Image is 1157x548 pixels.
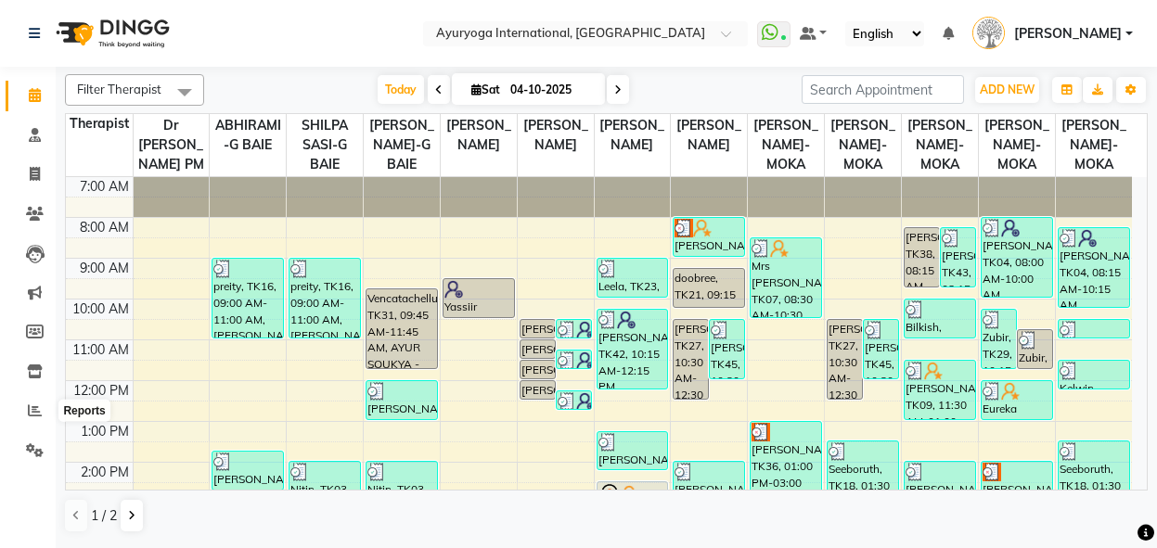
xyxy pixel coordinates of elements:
[289,259,360,338] div: preity, TK16, 09:00 AM-11:00 AM, [PERSON_NAME] (Abh + Kizhi + Dhara + Steam)
[521,340,555,358] div: [PERSON_NAME], TK30, 11:00 AM-11:30 AM, Consultation with [PERSON_NAME] at [GEOGRAPHIC_DATA]
[905,228,939,287] div: [PERSON_NAME], TK38, 08:15 AM-09:45 AM, SIBLINGS FOREVER - ABH + [PERSON_NAME]
[134,114,210,176] span: Dr [PERSON_NAME] PM
[905,299,975,338] div: Bilkish, TK20, 10:00 AM-11:00 AM, Manasanthi (Head Massage + Ksheeradhara) - Package
[710,320,744,378] div: [PERSON_NAME], TK45, 10:30 AM-12:00 PM, Navajeevan WB
[598,259,668,297] div: Leela, TK23, 09:00 AM-10:00 AM, Ayur Relax (Package)
[1059,361,1129,389] div: Kelwin, TK41, 11:30 AM-12:15 PM, Abhyangam Wellness Massage
[66,114,133,134] div: Therapist
[1014,24,1122,44] span: [PERSON_NAME]
[598,482,668,520] div: [PERSON_NAME], TK37, 02:30 PM-03:30 PM, Abhyangam+Podikizhi treatment(Without Oil)
[674,218,744,256] div: [PERSON_NAME], TK24, 08:00 AM-09:00 AM, [GEOGRAPHIC_DATA]
[982,310,1016,368] div: Zubir, TK29, 10:15 AM-11:45 AM, Herbal hair pack,Rujahari (Abh + Kizhi) - Package
[76,259,133,278] div: 9:00 AM
[828,441,898,500] div: Seeboruth, TK18, 01:30 PM-03:00 PM, Sanjeevani WB
[77,82,161,96] span: Filter Therapist
[980,83,1035,96] span: ADD NEW
[521,320,555,338] div: [PERSON_NAME], TK30, 10:30 AM-11:00 AM, Consultation with [PERSON_NAME] at [GEOGRAPHIC_DATA]
[47,7,174,59] img: logo
[905,462,975,541] div: [PERSON_NAME], TK05, 02:00 PM-04:00 PM, [PERSON_NAME] (Abh + Kizhi + Dhara + Steam)
[982,381,1052,419] div: Eureka Investment Ltd, TK08, 12:00 PM-01:00 PM, Rujahari (Abh + Kizhi) - Package
[444,279,514,317] div: Yassiir Bhoodoo, TK14, 09:30 AM-10:30 AM, 1hr session
[982,462,1052,500] div: [PERSON_NAME], TK12, 02:00 PM-03:00 PM, [PERSON_NAME] (Ayurvedic pain relieveing massage)
[378,75,424,104] span: Today
[366,381,437,419] div: [PERSON_NAME], TK10, 12:00 PM-01:00 PM, Deep Tissue Massage
[557,350,591,368] div: Prena, TK47, 11:15 AM-11:45 AM, Consultation with [PERSON_NAME] at [GEOGRAPHIC_DATA]
[802,75,964,104] input: Search Appointment
[212,259,283,338] div: preity, TK16, 09:00 AM-11:00 AM, [PERSON_NAME] (Abh + Kizhi + Dhara + Steam)
[521,361,555,378] div: [PERSON_NAME], TK30, 11:30 AM-12:00 PM, Consultation with [PERSON_NAME] at [GEOGRAPHIC_DATA]
[902,114,978,176] span: [PERSON_NAME]-MOKA
[557,320,591,338] div: [PERSON_NAME], TK46, 10:30 AM-11:00 AM, Consultation with [PERSON_NAME] at [GEOGRAPHIC_DATA]
[287,114,363,176] span: SHILPA SASI-G BAIE
[1059,228,1129,307] div: [PERSON_NAME], TK04, 08:15 AM-10:15 AM, [PERSON_NAME] (Abh + Kizhi + Dhara + Steam)
[366,462,437,541] div: Nitin, TK03, 02:00 PM-04:00 PM, [PERSON_NAME]
[557,391,591,409] div: [PERSON_NAME], TK48, 12:15 PM-12:45 PM, Consultation with [PERSON_NAME] at [GEOGRAPHIC_DATA]
[58,400,109,422] div: Reports
[825,114,901,176] span: [PERSON_NAME]-MOKA
[518,114,594,157] span: [PERSON_NAME]
[674,462,744,541] div: [PERSON_NAME], TK05, 02:00 PM-04:00 PM, [PERSON_NAME] (Abh + Kizhi + Dhara + Steam)
[441,114,517,157] span: [PERSON_NAME]
[70,381,133,401] div: 12:00 PM
[91,506,117,526] span: 1 / 2
[505,76,598,104] input: 2025-10-04
[751,238,821,317] div: Mrs [PERSON_NAME], TK07, 08:30 AM-10:30 AM, [PERSON_NAME] (Abh + Kizhi + Dhara + Steam)
[982,218,1052,297] div: [PERSON_NAME], TK04, 08:00 AM-10:00 AM, [PERSON_NAME] (Abh + Kizhi + Dhara + Steam)
[1059,441,1129,500] div: Seeboruth, TK18, 01:30 PM-03:00 PM, Sanjeevani WB
[674,269,744,307] div: doobree, TK21, 09:15 AM-10:15 AM, Rujahari (Ayurvedic pain relieveing massage)
[1059,320,1129,338] div: [PERSON_NAME], TK34, 10:30 AM-11:00 AM, Siroabhyangam -Head, Shoulder & Back
[972,17,1005,49] img: Pratap Singh
[1018,330,1052,368] div: Zubir, TK29, 10:45 AM-11:45 AM, Rujahari (Ayurvedic pain relieveing massage)
[76,177,133,197] div: 7:00 AM
[366,289,437,368] div: Vencatachellum, TK31, 09:45 AM-11:45 AM, AYUR SOUKYA - WB - AU - 2025
[941,228,975,287] div: [PERSON_NAME], TK43, 08:15 AM-09:45 AM, RAKHI DELIGHT - ABH + KSH
[905,361,975,419] div: [PERSON_NAME], TK09, 11:30 AM-01:00 PM, [GEOGRAPHIC_DATA],[PERSON_NAME],Kadee Vasthi(W/O Oil)
[674,320,708,399] div: [PERSON_NAME], TK27, 10:30 AM-12:30 PM, [PERSON_NAME] (Abh + Kizhi + Dhara + Steam)
[828,320,862,399] div: [PERSON_NAME], TK27, 10:30 AM-12:30 PM, [PERSON_NAME] (Abh + Kizhi + Dhara + Steam)
[69,340,133,360] div: 11:00 AM
[975,77,1039,103] button: ADD NEW
[76,218,133,237] div: 8:00 AM
[521,381,555,399] div: [PERSON_NAME], TK30, 12:00 PM-12:30 PM, Consultation with [PERSON_NAME] at [GEOGRAPHIC_DATA]
[77,463,133,482] div: 2:00 PM
[598,432,668,469] div: [PERSON_NAME], TK40, 01:15 PM-02:15 PM, [PERSON_NAME] (Ayurvedic pain relieveing massage)
[595,114,671,157] span: [PERSON_NAME]
[748,114,824,176] span: [PERSON_NAME]-MOKA
[69,299,133,319] div: 10:00 AM
[212,452,283,490] div: [PERSON_NAME], TK49, 01:45 PM-02:45 PM, Ayur Relax (Package)
[979,114,1055,176] span: [PERSON_NAME]-MOKA
[864,320,898,378] div: [PERSON_NAME], TK45, 10:30 AM-12:00 PM, Navajeevan WB
[671,114,747,157] span: [PERSON_NAME]
[1056,114,1132,176] span: [PERSON_NAME]-MOKA
[598,310,668,389] div: [PERSON_NAME], TK42, 10:15 AM-12:15 PM, [PERSON_NAME] (Abh + Kizhi + Dhara + Steam)
[77,422,133,441] div: 1:00 PM
[751,422,821,500] div: [PERSON_NAME], TK36, 01:00 PM-03:00 PM, [PERSON_NAME] (Abh + Kizhi + Dhara + Steam)
[364,114,440,176] span: [PERSON_NAME]-G BAIE
[210,114,286,157] span: ABHIRAMI-G BAIE
[467,83,505,96] span: Sat
[289,462,360,541] div: Nitin, TK03, 02:00 PM-04:00 PM, [PERSON_NAME]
